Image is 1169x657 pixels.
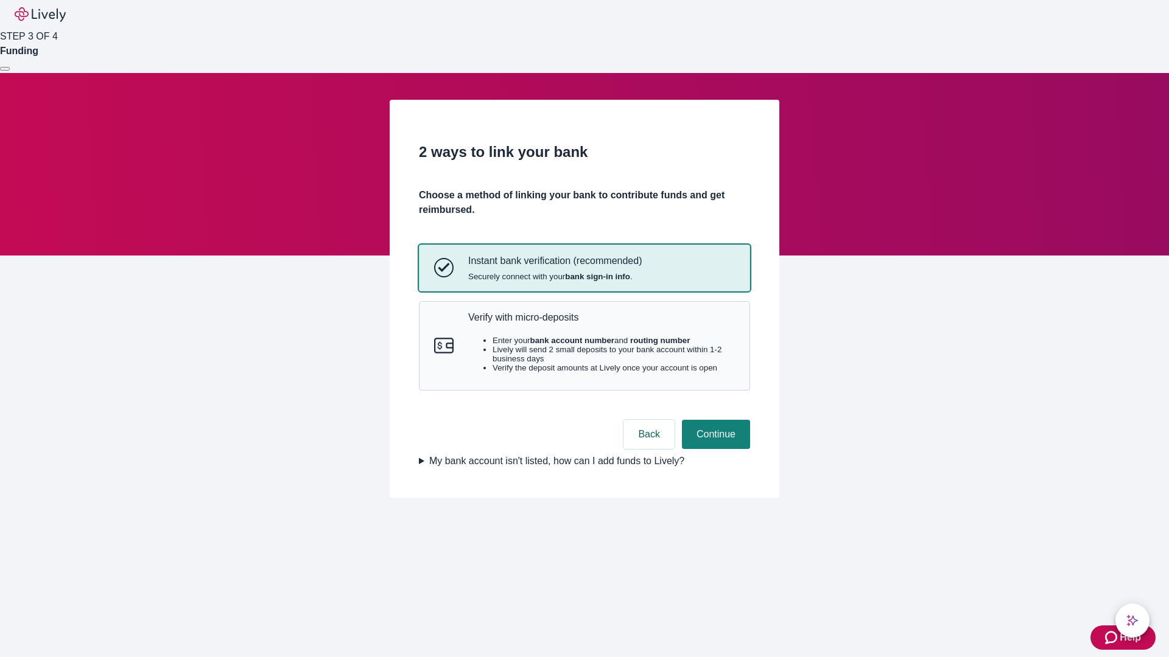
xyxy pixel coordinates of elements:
p: Verify with micro-deposits [468,311,735,323]
svg: Instant bank verification [434,258,454,277]
svg: Zendesk support icon [1105,630,1120,645]
strong: routing number [630,336,690,345]
strong: bank sign-in info [565,272,630,281]
button: Continue [682,420,750,449]
button: chat [1115,603,1150,638]
img: Lively [15,7,66,22]
svg: Micro-deposits [434,336,454,355]
li: Lively will send 2 small deposits to your bank account within 1-2 business days [493,345,735,363]
h4: Choose a method of linking your bank to contribute funds and get reimbursed. [419,188,750,217]
span: Help [1120,630,1141,645]
svg: Lively AI Assistant [1126,614,1139,627]
button: Instant bank verificationInstant bank verification (recommended)Securely connect with yourbank si... [420,245,749,290]
summary: My bank account isn't listed, how can I add funds to Lively? [419,454,750,468]
button: Zendesk support iconHelp [1090,625,1156,650]
h2: 2 ways to link your bank [419,141,750,163]
strong: bank account number [530,336,615,345]
span: Securely connect with your . [468,272,642,281]
button: Back [623,420,675,449]
p: Instant bank verification (recommended) [468,255,642,266]
li: Verify the deposit amounts at Lively once your account is open [493,363,735,372]
button: Micro-depositsVerify with micro-depositsEnter yourbank account numberand routing numberLively wil... [420,302,749,391]
li: Enter your and [493,336,735,345]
